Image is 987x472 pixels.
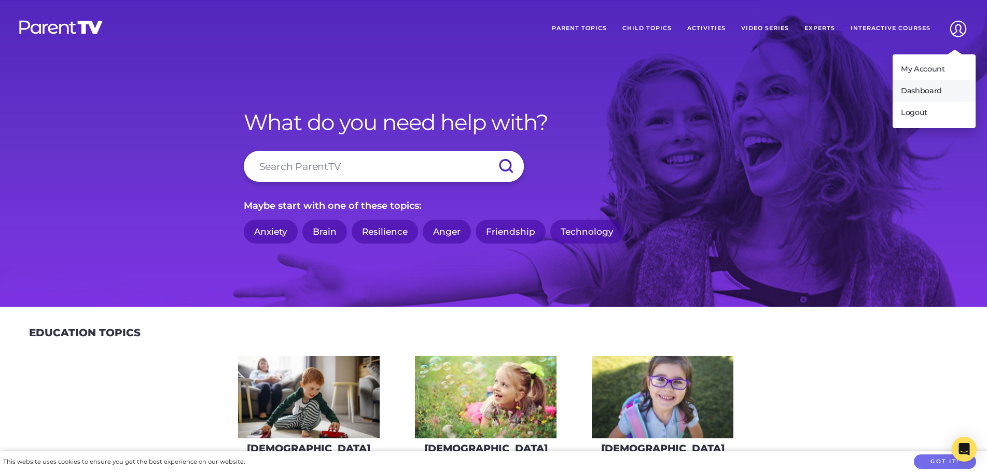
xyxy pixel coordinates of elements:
a: Dashboard [893,80,976,102]
div: Open Intercom Messenger [952,437,977,462]
img: iStock-626842222-275x160.jpg [238,356,380,438]
a: Brain [302,220,347,244]
img: AdobeStock_43690577-275x160.jpeg [415,356,557,438]
a: Child Topics [615,16,679,41]
h3: [DEMOGRAPHIC_DATA] [247,442,370,454]
input: Search ParentTV [244,151,524,182]
h1: What do you need help with? [244,109,744,135]
a: Logout [893,102,976,124]
a: Experts [797,16,843,41]
img: Account [945,16,971,42]
a: Video Series [733,16,797,41]
input: Submit [488,151,524,182]
a: Friendship [476,220,546,244]
a: Anger [423,220,471,244]
a: Anxiety [244,220,298,244]
div: This website uses cookies to ensure you get the best experience on our website. [3,456,245,467]
h3: [DEMOGRAPHIC_DATA] [424,442,548,454]
a: [DEMOGRAPHIC_DATA] [414,355,557,462]
img: iStock-609791422_super-275x160.jpg [592,356,733,438]
a: Technology [550,220,624,244]
h3: [DEMOGRAPHIC_DATA] [601,442,725,454]
a: Interactive Courses [843,16,938,41]
button: Got it! [914,454,976,469]
a: My Account [893,59,976,80]
a: Parent Topics [544,16,615,41]
p: Maybe start with one of these topics: [244,197,744,214]
a: Activities [679,16,733,41]
a: Resilience [352,220,418,244]
a: [DEMOGRAPHIC_DATA] [591,355,734,462]
img: parenttv-logo-white.4c85aaf.svg [18,20,104,35]
h2: Education Topics [29,326,141,339]
a: [DEMOGRAPHIC_DATA] [238,355,380,462]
